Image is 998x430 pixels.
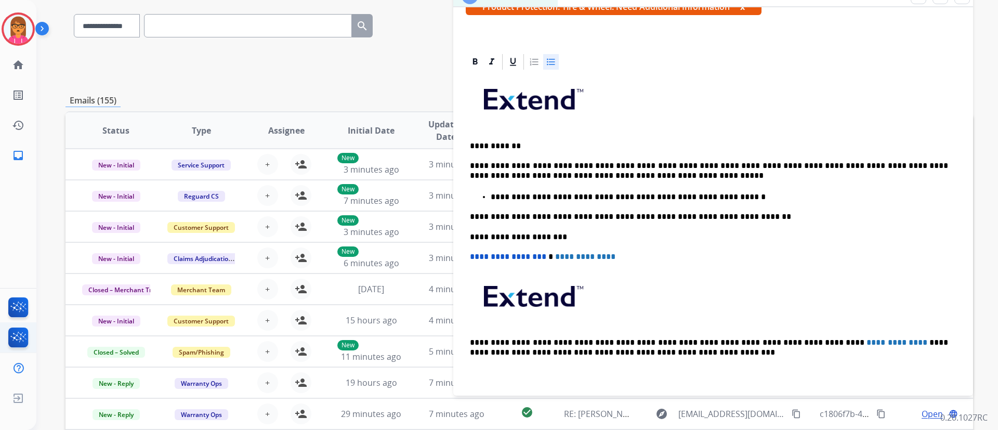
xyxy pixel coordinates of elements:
mat-icon: inbox [12,149,24,162]
div: Underline [505,54,521,70]
span: 5 minutes ago [429,346,484,357]
span: 7 minutes ago [429,408,484,420]
span: Reguard CS [178,191,225,202]
span: Merchant Team [171,284,231,295]
span: + [265,314,270,327]
span: + [265,408,270,420]
span: New - Reply [93,409,140,420]
span: 4 minutes ago [429,315,484,326]
span: 3 minutes ago [344,164,399,175]
span: Closed – Merchant Transfer [82,284,177,295]
mat-icon: content_copy [876,409,886,419]
button: + [257,310,278,331]
span: 3 minutes ago [344,226,399,238]
button: + [257,247,278,268]
mat-icon: search [356,20,369,32]
button: + [257,216,278,237]
span: + [265,158,270,171]
mat-icon: person_add [295,314,307,327]
span: 19 hours ago [346,377,397,388]
mat-icon: person_add [295,158,307,171]
mat-icon: person_add [295,408,307,420]
span: 3 minutes ago [429,252,484,264]
span: 3 minutes ago [429,159,484,170]
button: + [257,154,278,175]
button: + [257,341,278,362]
span: New - Initial [92,253,140,264]
mat-icon: content_copy [792,409,801,419]
mat-icon: history [12,119,24,132]
mat-icon: language [949,409,958,419]
span: New - Initial [92,316,140,327]
span: 3 minutes ago [429,190,484,201]
span: + [265,252,270,264]
span: 6 minutes ago [344,257,399,269]
button: + [257,185,278,206]
p: New [337,153,359,163]
span: New - Reply [93,378,140,389]
span: Warranty Ops [175,378,228,389]
span: 7 minutes ago [344,195,399,206]
span: 15 hours ago [346,315,397,326]
span: New - Initial [92,160,140,171]
span: Type [192,124,211,137]
span: Closed – Solved [87,347,145,358]
mat-icon: person_add [295,283,307,295]
span: Claims Adjudication [167,253,239,264]
span: 29 minutes ago [341,408,401,420]
button: + [257,279,278,299]
span: Customer Support [167,222,235,233]
span: New - Initial [92,222,140,233]
span: + [265,220,270,233]
button: + [257,403,278,424]
p: New [337,246,359,257]
mat-icon: person_add [295,376,307,389]
span: Warranty Ops [175,409,228,420]
span: New - Initial [92,191,140,202]
span: 4 minutes ago [429,283,484,295]
button: + [257,372,278,393]
span: + [265,283,270,295]
span: Initial Date [348,124,395,137]
span: c1806f7b-4d1a-4a59-92c8-e8d5ee5ef430 [820,408,976,420]
div: Italic [484,54,500,70]
mat-icon: person_add [295,345,307,358]
div: Bullet List [543,54,559,70]
p: 0.20.1027RC [940,411,988,424]
span: Assignee [268,124,305,137]
span: 11 minutes ago [341,351,401,362]
span: Service Support [172,160,231,171]
span: Status [102,124,129,137]
div: Bold [467,54,483,70]
mat-icon: person_add [295,252,307,264]
mat-icon: explore [655,408,668,420]
span: + [265,189,270,202]
span: Customer Support [167,316,235,327]
span: Spam/Phishing [173,347,230,358]
mat-icon: list_alt [12,89,24,101]
span: [DATE] [358,283,384,295]
mat-icon: home [12,59,24,71]
img: avatar [4,15,33,44]
p: New [337,340,359,350]
span: Open [922,408,943,420]
span: + [265,376,270,389]
p: New [337,184,359,194]
mat-icon: check_circle [521,406,533,419]
span: RE: [PERSON_NAME] Sale # 1200823300 Case #10595450 [564,408,782,420]
mat-icon: person_add [295,220,307,233]
mat-icon: person_add [295,189,307,202]
p: New [337,215,359,226]
p: Emails (155) [65,94,121,107]
span: 7 minutes ago [429,377,484,388]
span: 3 minutes ago [429,221,484,232]
span: Updated Date [423,118,470,143]
span: [EMAIL_ADDRESS][DOMAIN_NAME] [678,408,785,420]
span: + [265,345,270,358]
